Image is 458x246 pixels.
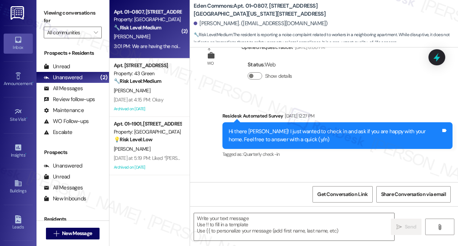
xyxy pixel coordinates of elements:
[114,120,181,128] div: Apt. 01~1901, [STREET_ADDRESS][GEOGRAPHIC_DATA][US_STATE][STREET_ADDRESS]
[241,43,325,54] div: Opened request: Faucet
[194,2,339,18] b: Eden Commons: Apt. 01~0807, [STREET_ADDRESS][GEOGRAPHIC_DATA][US_STATE][STREET_ADDRESS]
[293,43,325,51] div: [DATE] 8:00 PM
[283,112,314,120] div: [DATE] 12:27 PM
[4,141,33,161] a: Insights •
[25,151,26,157] span: •
[194,32,232,38] strong: 🔧 Risk Level: Medium
[4,34,33,53] a: Inbox
[4,213,33,233] a: Leads
[317,191,368,198] span: Get Conversation Link
[44,162,82,170] div: Unanswered
[44,85,83,92] div: All Messages
[114,128,181,136] div: Property: [GEOGRAPHIC_DATA]
[229,128,441,143] div: Hi there [PERSON_NAME]! I just wanted to check in and ask if you are happy with your home. Feel f...
[114,62,181,69] div: Apt. [STREET_ADDRESS]
[241,182,329,192] div: Opened request: Bath Tub
[4,177,33,197] a: Buildings
[114,16,181,23] div: Property: [GEOGRAPHIC_DATA]
[98,72,109,83] div: (2)
[265,72,292,80] label: Show details
[391,219,422,235] button: Send
[44,173,70,181] div: Unread
[297,182,329,189] div: [DATE] 7:00 PM
[405,223,416,231] span: Send
[207,59,214,67] div: WO
[32,80,34,85] span: •
[36,215,109,223] div: Residents
[62,230,92,237] span: New Message
[113,163,182,172] div: Archived on [DATE]
[54,231,59,237] i: 
[114,78,161,84] strong: 🔧 Risk Level: Medium
[114,96,163,103] div: [DATE] at 4:15 PM: Okay
[243,151,279,157] span: Quarterly check-in
[47,27,90,38] input: All communities
[114,146,150,152] span: [PERSON_NAME]
[46,228,100,239] button: New Message
[36,149,109,156] div: Prospects
[11,6,26,20] img: ResiDesk Logo
[376,186,451,203] button: Share Conversation via email
[222,112,453,122] div: Residesk Automated Survey
[44,128,72,136] div: Escalate
[114,33,150,40] span: [PERSON_NAME]
[36,49,109,57] div: Prospects + Residents
[248,59,295,70] div: : Web
[194,31,458,47] span: : The resident is reporting a noise complaint related to workers in a neighboring apartment. Whil...
[396,224,402,230] i: 
[313,186,372,203] button: Get Conversation Link
[114,87,150,94] span: [PERSON_NAME]
[44,184,83,192] div: All Messages
[44,63,70,70] div: Unread
[4,105,33,125] a: Site Visit •
[114,24,161,31] strong: 🔧 Risk Level: Medium
[114,136,152,143] strong: 💡 Risk Level: Low
[44,118,89,125] div: WO Follow-ups
[114,8,181,16] div: Apt. 01~0807, [STREET_ADDRESS][GEOGRAPHIC_DATA][US_STATE][STREET_ADDRESS]
[94,30,98,35] i: 
[248,61,264,68] b: Status
[437,224,442,230] i: 
[222,149,453,159] div: Tagged as:
[44,74,82,81] div: Unanswered
[44,96,95,103] div: Review follow-ups
[194,20,328,27] div: [PERSON_NAME]. ([EMAIL_ADDRESS][DOMAIN_NAME])
[114,70,181,77] div: Property: 43 Green
[26,116,27,121] span: •
[113,104,182,114] div: Archived on [DATE]
[44,195,86,203] div: New Inbounds
[44,7,102,27] label: Viewing conversations for
[44,107,84,114] div: Maintenance
[381,191,446,198] span: Share Conversation via email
